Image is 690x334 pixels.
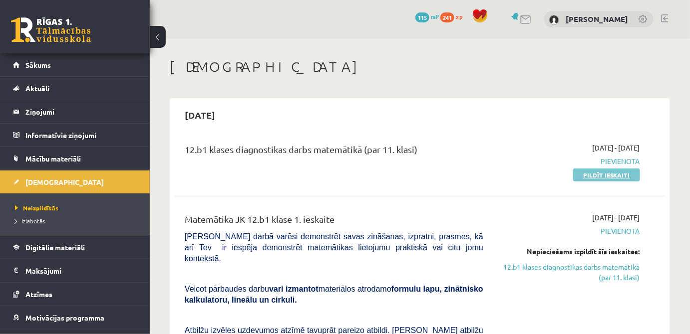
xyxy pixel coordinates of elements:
[431,12,439,20] span: mP
[549,15,559,25] img: Anna Elizabete Aužele
[13,77,137,100] a: Aktuāli
[13,147,137,170] a: Mācību materiāli
[11,17,91,42] a: Rīgas 1. Tālmācības vidusskola
[185,232,483,263] span: [PERSON_NAME] darbā varēsi demonstrēt savas zināšanas, izpratni, prasmes, kā arī Tev ir iespēja d...
[13,100,137,123] a: Ziņojumi
[25,177,104,186] span: [DEMOGRAPHIC_DATA]
[592,212,640,223] span: [DATE] - [DATE]
[25,124,137,147] legend: Informatīvie ziņojumi
[13,283,137,306] a: Atzīmes
[566,14,628,24] a: [PERSON_NAME]
[498,156,640,167] span: Pievienota
[15,217,45,225] span: Izlabotās
[170,58,670,75] h1: [DEMOGRAPHIC_DATA]
[592,143,640,153] span: [DATE] - [DATE]
[13,259,137,282] a: Maksājumi
[185,212,483,231] div: Matemātika JK 12.b1 klase 1. ieskaite
[25,154,81,163] span: Mācību materiāli
[13,53,137,76] a: Sākums
[25,60,51,69] span: Sākums
[185,285,483,304] span: Veicot pārbaudes darbu materiālos atrodamo
[269,285,319,293] b: vari izmantot
[15,203,140,212] a: Neizpildītās
[415,12,439,20] a: 115 mP
[456,12,462,20] span: xp
[185,285,483,304] b: formulu lapu, zinātnisko kalkulatoru, lineālu un cirkuli.
[13,170,137,193] a: [DEMOGRAPHIC_DATA]
[498,246,640,257] div: Nepieciešams izpildīt šīs ieskaites:
[25,259,137,282] legend: Maksājumi
[15,204,58,212] span: Neizpildītās
[25,290,52,299] span: Atzīmes
[25,313,104,322] span: Motivācijas programma
[498,226,640,236] span: Pievienota
[15,216,140,225] a: Izlabotās
[25,84,49,93] span: Aktuāli
[13,236,137,259] a: Digitālie materiāli
[440,12,454,22] span: 241
[440,12,467,20] a: 241 xp
[498,262,640,283] a: 12.b1 klases diagnostikas darbs matemātikā (par 11. klasi)
[25,243,85,252] span: Digitālie materiāli
[415,12,429,22] span: 115
[13,306,137,329] a: Motivācijas programma
[185,143,483,161] div: 12.b1 klases diagnostikas darbs matemātikā (par 11. klasi)
[25,100,137,123] legend: Ziņojumi
[13,124,137,147] a: Informatīvie ziņojumi
[573,168,640,181] a: Pildīt ieskaiti
[175,103,225,127] h2: [DATE]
